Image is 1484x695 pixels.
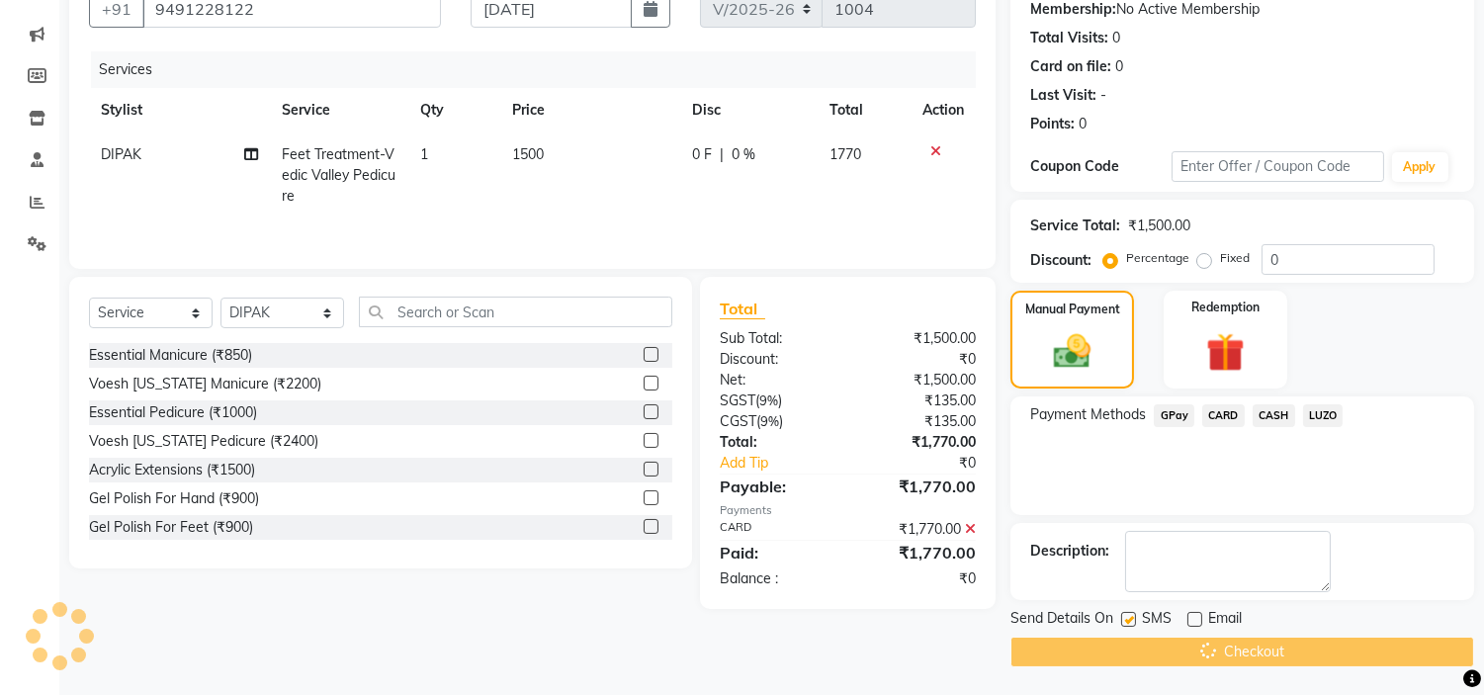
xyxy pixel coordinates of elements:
div: ₹0 [848,349,992,370]
div: ₹1,500.00 [1128,216,1190,236]
span: Total [720,299,765,319]
label: Percentage [1126,249,1189,267]
div: Voesh [US_STATE] Manicure (₹2200) [89,374,321,394]
div: Sub Total: [705,328,848,349]
div: Net: [705,370,848,391]
div: ₹135.00 [848,411,992,432]
div: ₹0 [872,453,992,474]
div: 0 [1079,114,1087,134]
a: Add Tip [705,453,872,474]
div: - [1100,85,1106,106]
th: Service [270,88,408,132]
label: Redemption [1191,299,1260,316]
span: Send Details On [1010,608,1113,633]
img: _cash.svg [1042,330,1101,373]
span: 0 % [732,144,755,165]
img: _gift.svg [1194,328,1257,377]
span: GPay [1154,404,1194,427]
div: Card on file: [1030,56,1111,77]
input: Search or Scan [359,297,672,327]
div: Gel Polish For Hand (₹900) [89,488,259,509]
div: ( ) [705,411,848,432]
span: 9% [760,413,779,429]
span: LUZO [1303,404,1344,427]
div: ₹0 [848,568,992,589]
div: Acrylic Extensions (₹1500) [89,460,255,480]
div: ₹1,770.00 [848,475,992,498]
div: Payable: [705,475,848,498]
div: Services [91,51,991,88]
button: Apply [1392,152,1448,182]
div: Points: [1030,114,1075,134]
label: Fixed [1220,249,1250,267]
div: Discount: [1030,250,1091,271]
div: ₹1,770.00 [848,519,992,540]
div: Balance : [705,568,848,589]
div: 0 [1112,28,1120,48]
th: Stylist [89,88,270,132]
th: Total [818,88,912,132]
div: Total Visits: [1030,28,1108,48]
div: ₹1,770.00 [848,432,992,453]
div: ( ) [705,391,848,411]
div: Coupon Code [1030,156,1172,177]
div: ₹1,500.00 [848,328,992,349]
span: 1 [420,145,428,163]
div: Paid: [705,541,848,565]
th: Action [911,88,976,132]
span: Feet Treatment-Vedic Valley Pedicure [282,145,395,205]
span: CASH [1253,404,1295,427]
div: Voesh [US_STATE] Pedicure (₹2400) [89,431,318,452]
span: 9% [759,392,778,408]
div: Last Visit: [1030,85,1096,106]
span: SMS [1142,608,1172,633]
div: Description: [1030,541,1109,562]
div: Total: [705,432,848,453]
th: Qty [408,88,500,132]
input: Enter Offer / Coupon Code [1172,151,1383,182]
div: Service Total: [1030,216,1120,236]
div: Essential Pedicure (₹1000) [89,402,257,423]
th: Price [500,88,680,132]
div: ₹1,770.00 [848,541,992,565]
span: DIPAK [101,145,141,163]
label: Manual Payment [1025,301,1120,318]
span: 0 F [692,144,712,165]
div: Payments [720,502,976,519]
span: SGST [720,391,755,409]
div: 0 [1115,56,1123,77]
th: Disc [680,88,818,132]
div: ₹1,500.00 [848,370,992,391]
div: CARD [705,519,848,540]
div: Gel Polish For Feet (₹900) [89,517,253,538]
span: CGST [720,412,756,430]
div: Discount: [705,349,848,370]
span: CARD [1202,404,1245,427]
div: Essential Manicure (₹850) [89,345,252,366]
span: Payment Methods [1030,404,1146,425]
span: 1500 [512,145,544,163]
span: | [720,144,724,165]
div: ₹135.00 [848,391,992,411]
span: Email [1208,608,1242,633]
span: 1770 [829,145,861,163]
